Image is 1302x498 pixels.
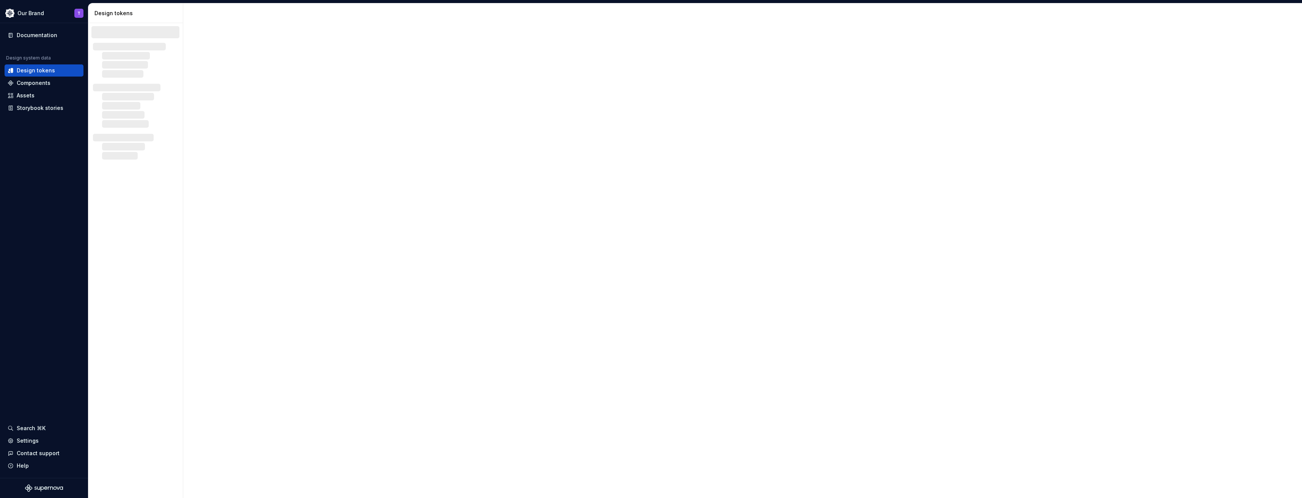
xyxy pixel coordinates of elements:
[5,64,83,77] a: Design tokens
[5,447,83,459] button: Contact support
[77,10,80,16] div: T
[6,55,51,61] div: Design system data
[94,9,180,17] div: Design tokens
[17,449,60,457] div: Contact support
[5,77,83,89] a: Components
[17,79,50,87] div: Components
[5,89,83,102] a: Assets
[17,104,63,112] div: Storybook stories
[17,437,39,445] div: Settings
[17,92,35,99] div: Assets
[5,29,83,41] a: Documentation
[25,484,63,492] svg: Supernova Logo
[5,460,83,472] button: Help
[5,435,83,447] a: Settings
[17,31,57,39] div: Documentation
[17,424,46,432] div: Search ⌘K
[2,5,86,21] button: Our BrandT
[17,67,55,74] div: Design tokens
[5,422,83,434] button: Search ⌘K
[5,102,83,114] a: Storybook stories
[17,9,44,17] div: Our Brand
[17,462,29,470] div: Help
[5,9,14,18] img: 344848e3-ec3d-4aa0-b708-b8ed6430a7e0.png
